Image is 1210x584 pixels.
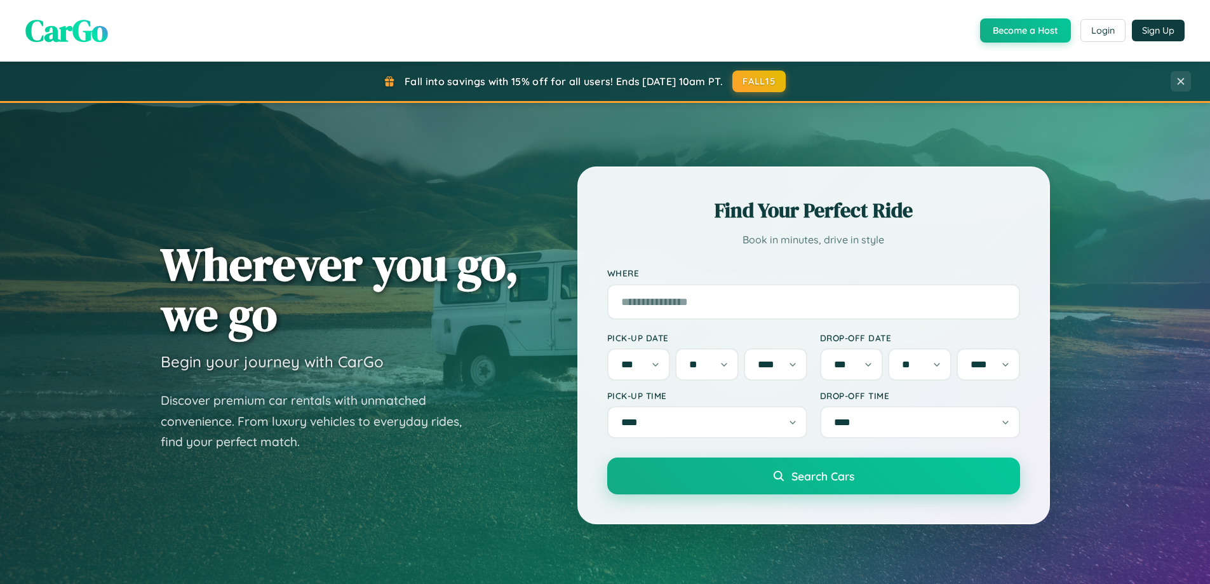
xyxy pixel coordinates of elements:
span: Fall into savings with 15% off for all users! Ends [DATE] 10am PT. [405,75,723,88]
label: Pick-up Time [607,390,807,401]
span: CarGo [25,10,108,51]
button: Sign Up [1132,20,1185,41]
h3: Begin your journey with CarGo [161,352,384,371]
span: Search Cars [791,469,854,483]
label: Pick-up Date [607,332,807,343]
button: Login [1080,19,1126,42]
label: Drop-off Date [820,332,1020,343]
p: Book in minutes, drive in style [607,231,1020,249]
button: FALL15 [732,71,786,92]
p: Discover premium car rentals with unmatched convenience. From luxury vehicles to everyday rides, ... [161,390,478,452]
label: Drop-off Time [820,390,1020,401]
label: Where [607,268,1020,279]
h1: Wherever you go, we go [161,239,519,339]
h2: Find Your Perfect Ride [607,196,1020,224]
button: Search Cars [607,458,1020,494]
button: Become a Host [980,18,1071,43]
